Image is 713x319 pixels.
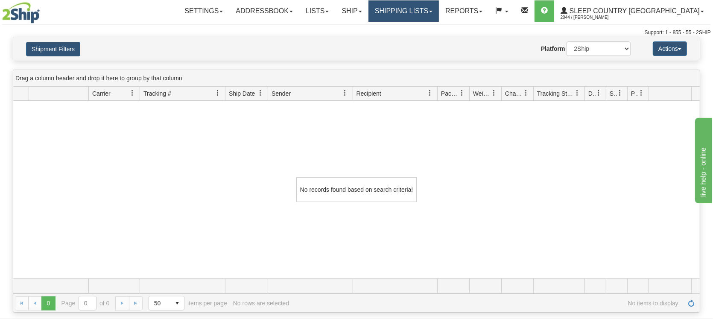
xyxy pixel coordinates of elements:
[588,89,596,98] span: Delivery Status
[229,89,255,98] span: Ship Date
[570,86,584,100] a: Tracking Status filter column settings
[356,89,381,98] span: Recipient
[125,86,140,100] a: Carrier filter column settings
[210,86,225,100] a: Tracking # filter column settings
[296,177,417,202] div: No records found based on search criteria!
[154,299,165,307] span: 50
[610,89,617,98] span: Shipment Issues
[567,7,700,15] span: Sleep Country [GEOGRAPHIC_DATA]
[170,296,184,310] span: select
[335,0,368,22] a: Ship
[178,0,229,22] a: Settings
[61,296,110,310] span: Page of 0
[143,89,171,98] span: Tracking #
[519,86,533,100] a: Charge filter column settings
[149,296,184,310] span: Page sizes drop down
[439,0,489,22] a: Reports
[253,86,268,100] a: Ship Date filter column settings
[423,86,437,100] a: Recipient filter column settings
[693,116,712,203] iframe: chat widget
[441,89,459,98] span: Packages
[684,296,698,310] a: Refresh
[149,296,227,310] span: items per page
[487,86,501,100] a: Weight filter column settings
[473,89,491,98] span: Weight
[537,89,574,98] span: Tracking Status
[455,86,469,100] a: Packages filter column settings
[272,89,291,98] span: Sender
[591,86,606,100] a: Delivery Status filter column settings
[368,0,439,22] a: Shipping lists
[613,86,627,100] a: Shipment Issues filter column settings
[554,0,710,22] a: Sleep Country [GEOGRAPHIC_DATA] 2044 / [PERSON_NAME]
[26,42,80,56] button: Shipment Filters
[295,300,678,307] span: No items to display
[561,13,625,22] span: 2044 / [PERSON_NAME]
[229,0,299,22] a: Addressbook
[653,41,687,56] button: Actions
[299,0,335,22] a: Lists
[92,89,111,98] span: Carrier
[2,2,40,23] img: logo2044.jpg
[13,70,700,87] div: grid grouping header
[541,44,565,53] label: Platform
[338,86,353,100] a: Sender filter column settings
[631,89,638,98] span: Pickup Status
[233,300,289,307] div: No rows are selected
[6,5,79,15] div: live help - online
[634,86,649,100] a: Pickup Status filter column settings
[2,29,711,36] div: Support: 1 - 855 - 55 - 2SHIP
[505,89,523,98] span: Charge
[41,296,55,310] span: Page 0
